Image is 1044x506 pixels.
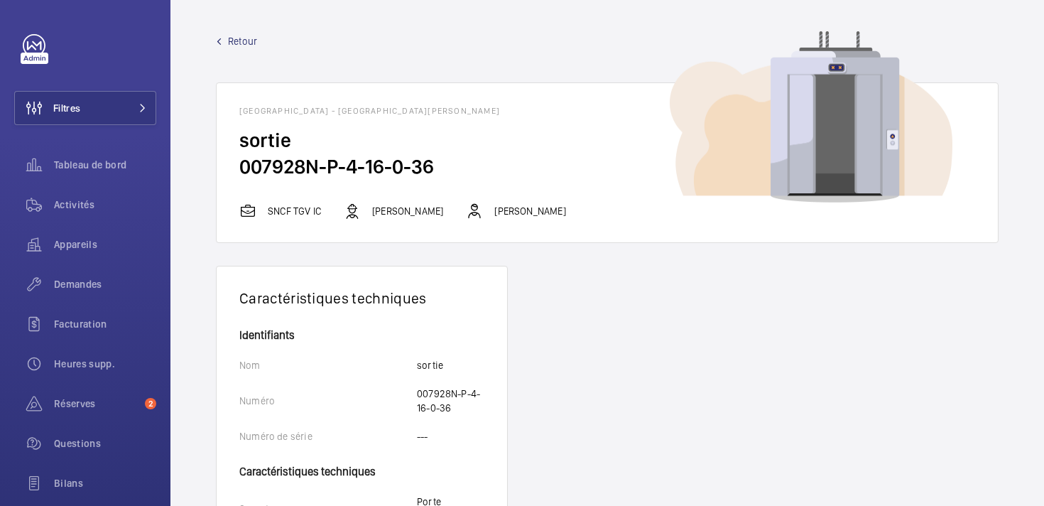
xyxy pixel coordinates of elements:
button: Filtres [14,91,156,125]
p: sortie [417,358,443,372]
p: Nom [239,358,417,372]
p: Numéro de série [239,429,417,443]
img: device image [670,31,952,203]
p: --- [417,429,428,443]
h4: Caractéristiques techniques [239,458,484,478]
h2: sortie [239,127,975,154]
span: Heures supp. [54,357,156,371]
h2: 007928N-P-4-16-0-36 [239,154,975,180]
span: Retour [228,34,257,48]
span: Demandes [54,277,156,291]
span: Filtres [53,101,80,115]
span: 2 [145,398,156,409]
span: Réserves [54,397,139,411]
p: Numéro [239,394,417,408]
h4: Identifiants [239,330,484,341]
span: Questions [54,436,156,451]
p: [PERSON_NAME] [372,204,443,218]
span: Appareils [54,237,156,252]
span: Facturation [54,317,156,331]
p: [PERSON_NAME] [494,204,565,218]
p: SNCF TGV IC [268,204,321,218]
h1: [GEOGRAPHIC_DATA] - [GEOGRAPHIC_DATA][PERSON_NAME] [239,106,975,116]
p: 007928N-P-4-16-0-36 [417,387,484,415]
span: Activités [54,198,156,212]
span: Bilans [54,476,156,490]
h1: Caractéristiques techniques [239,289,484,307]
span: Tableau de bord [54,158,156,172]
